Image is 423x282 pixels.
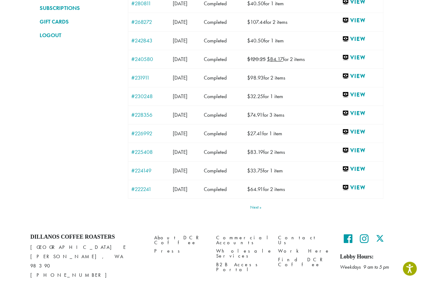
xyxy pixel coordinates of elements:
td: Completed [201,143,244,162]
span: 64.91 [247,186,263,193]
a: #230248 [131,94,167,99]
a: #225408 [131,150,167,155]
span: [DATE] [173,75,187,81]
span: $ [247,93,250,100]
a: View [342,166,380,173]
a: View [342,128,380,136]
span: $ [267,56,270,63]
td: Completed [201,87,244,106]
td: Completed [201,13,244,32]
a: View [342,73,380,80]
a: SUBSCRIPTIONS [40,3,119,14]
a: Contact Us [278,234,331,247]
span: $ [247,186,250,193]
a: View [342,36,380,43]
a: #226992 [131,131,167,137]
span: [DATE] [173,149,187,156]
span: $ [247,130,250,137]
span: 83.19 [247,149,263,156]
span: [DATE] [173,0,187,7]
td: for 1 item [244,87,339,106]
a: B2B Access Portal [216,261,269,274]
td: Completed [201,69,244,87]
span: 32.25 [247,93,263,100]
a: View [342,184,380,192]
td: Completed [201,50,244,69]
a: #224149 [131,168,167,174]
span: 84.17 [267,56,283,63]
td: Completed [201,32,244,50]
td: for 1 item [244,162,339,180]
span: 27.41 [247,130,262,137]
span: $ [247,149,250,156]
span: 33.75 [247,167,263,174]
a: Press [154,247,207,256]
span: $ [247,75,250,81]
span: 40.50 [247,37,264,44]
span: $ [247,112,250,119]
a: #231911 [131,75,167,81]
span: 107.44 [247,19,266,26]
a: #268272 [131,20,167,25]
a: View [342,17,380,25]
span: [DATE] [173,186,187,193]
a: #222241 [131,187,167,192]
td: for 3 items [244,106,339,124]
a: View [342,91,380,99]
del: $120.25 [247,56,266,63]
a: Commercial Accounts [216,234,269,247]
a: GIFT CARDS [40,17,119,27]
td: Completed [201,106,244,124]
td: Completed [201,162,244,180]
a: View [342,147,380,155]
a: Next [250,205,261,210]
td: for 2 items [244,143,339,162]
td: Completed [201,180,244,199]
span: $ [247,19,250,26]
a: #242843 [131,38,167,44]
h4: Dillanos Coffee Roasters [30,234,145,241]
a: [PHONE_NUMBER] [30,272,112,279]
a: View [342,54,380,62]
span: 98.93 [247,75,264,81]
span: [DATE] [173,167,187,174]
span: [DATE] [173,56,187,63]
span: 74.91 [247,112,263,119]
td: for 2 items [244,13,339,32]
td: for 1 item [244,124,339,143]
a: View [342,110,380,118]
span: $ [247,167,250,174]
a: Find DCR Coffee [278,256,331,269]
a: Wholesale Services [216,247,269,261]
td: for 2 items [244,50,339,69]
a: About DCR Coffee [154,234,207,247]
a: #280811 [131,1,167,7]
a: #228356 [131,112,167,118]
h5: Lobby Hours: [340,254,393,261]
span: [DATE] [173,112,187,119]
a: Work Here [278,247,331,256]
span: [DATE] [173,19,187,26]
a: #240580 [131,57,167,62]
td: for 2 items [244,180,339,199]
span: [DATE] [173,37,187,44]
a: LOGOUT [40,30,119,41]
span: $ [247,0,250,7]
span: $ [247,37,250,44]
td: for 1 item [244,32,339,50]
span: [DATE] [173,93,187,100]
td: Completed [201,124,244,143]
span: [DATE] [173,130,187,137]
span: 40.50 [247,0,264,7]
td: for 2 items [244,69,339,87]
p: [GEOGRAPHIC_DATA] E [PERSON_NAME], WA 98390 [30,243,145,280]
em: Weekdays 9 am to 5 pm [340,264,389,271]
